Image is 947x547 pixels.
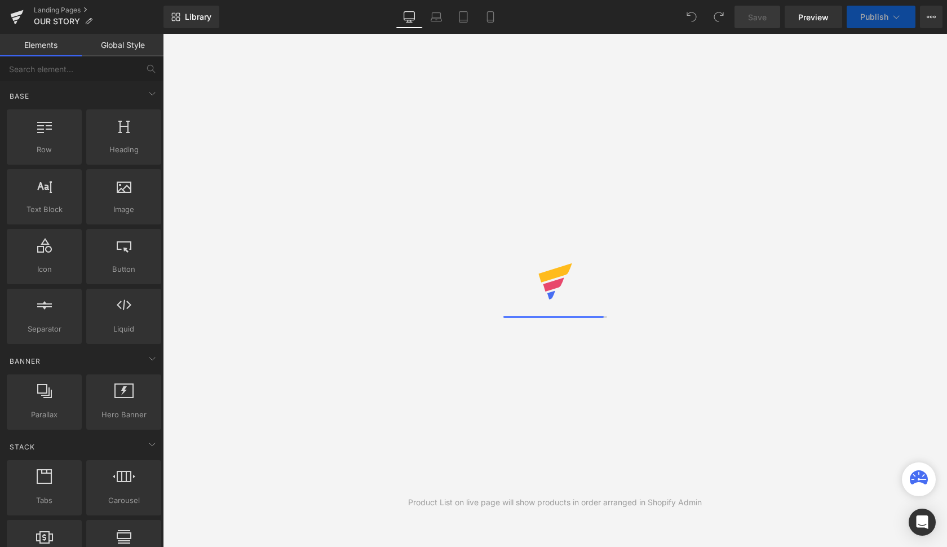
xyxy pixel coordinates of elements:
span: Publish [860,12,888,21]
span: Hero Banner [90,409,158,421]
span: Separator [10,323,78,335]
span: Icon [10,263,78,275]
a: Preview [785,6,842,28]
span: Text Block [10,204,78,215]
span: OUR STORY [34,17,80,26]
span: Library [185,12,211,22]
a: Mobile [477,6,504,28]
span: Button [90,263,158,275]
span: Image [90,204,158,215]
a: Global Style [82,34,163,56]
button: More [920,6,942,28]
span: Base [8,91,30,102]
span: Row [10,144,78,156]
span: Stack [8,442,36,452]
span: Tabs [10,495,78,506]
span: Preview [798,11,829,23]
button: Undo [680,6,703,28]
button: Redo [707,6,730,28]
span: Liquid [90,323,158,335]
span: Banner [8,356,42,367]
a: Desktop [396,6,423,28]
div: Open Intercom Messenger [909,509,936,536]
span: Carousel [90,495,158,506]
div: Product List on live page will show products in order arranged in Shopify Admin [408,496,702,509]
a: Laptop [423,6,450,28]
a: Tablet [450,6,477,28]
span: Parallax [10,409,78,421]
a: Landing Pages [34,6,163,15]
a: New Library [163,6,219,28]
span: Save [748,11,767,23]
button: Publish [847,6,915,28]
span: Heading [90,144,158,156]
